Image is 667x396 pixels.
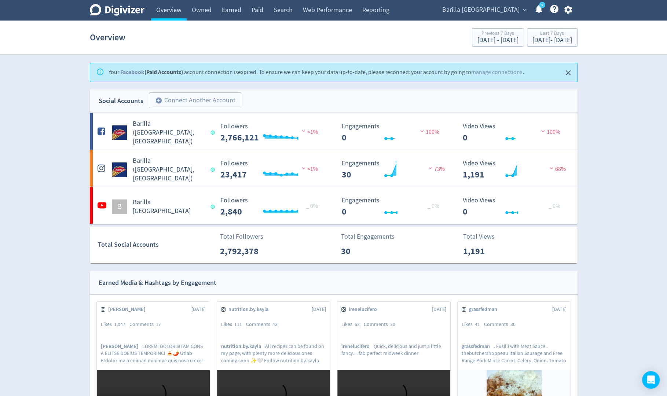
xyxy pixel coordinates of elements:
[101,343,142,350] span: [PERSON_NAME]
[191,306,206,313] span: [DATE]
[300,165,318,173] span: <1%
[390,321,395,327] span: 20
[114,321,125,327] span: 1,047
[341,343,374,350] span: irenelucifero
[112,162,127,177] img: Barilla (AU, NZ) undefined
[418,128,426,134] img: negative-performance.svg
[472,28,524,47] button: Previous 7 Days[DATE] - [DATE]
[221,343,265,350] span: nutrition.by.kayla
[548,165,566,173] span: 68%
[246,321,282,328] div: Comments
[112,199,127,214] div: B
[306,202,318,210] span: _ 0%
[477,37,518,44] div: [DATE] - [DATE]
[120,68,183,76] strong: (Paid Accounts)
[462,343,494,350] span: grassfedman
[462,321,484,328] div: Likes
[133,198,204,216] h5: Barilla [GEOGRAPHIC_DATA]
[211,131,217,135] span: Data last synced: 28 Sep 2025, 10:01pm (AEST)
[548,165,555,171] img: negative-performance.svg
[532,31,572,37] div: Last 7 Days
[427,165,445,173] span: 73%
[217,123,327,142] svg: Followers ---
[418,128,439,136] span: 100%
[477,31,518,37] div: Previous 7 Days
[220,245,262,258] p: 2,792,378
[442,4,520,16] span: Barilla [GEOGRAPHIC_DATA]
[155,97,162,104] span: add_circle
[221,343,326,363] p: All recipes can be found on my page, with plenty more delicious ones coming soon ✨🤍 Follow nutrit...
[108,306,150,313] span: [PERSON_NAME]
[484,321,520,328] div: Comments
[341,321,364,328] div: Likes
[364,321,399,328] div: Comments
[527,28,578,47] button: Last 7 Days[DATE]- [DATE]
[338,123,448,142] svg: Engagements 0
[156,321,161,327] span: 17
[475,321,480,327] span: 41
[349,306,381,313] span: irenelucifero
[112,125,127,140] img: Barilla (AU, NZ) undefined
[428,202,439,210] span: _ 0%
[149,92,241,109] button: Connect Another Account
[90,113,578,150] a: Barilla (AU, NZ) undefinedBarilla ([GEOGRAPHIC_DATA], [GEOGRAPHIC_DATA]) Followers --- Followers ...
[221,321,246,328] div: Likes
[562,67,574,79] button: Close
[541,3,543,8] text: 5
[532,37,572,44] div: [DATE] - [DATE]
[459,197,569,216] svg: Video Views 0
[642,371,660,389] div: Open Intercom Messenger
[133,157,204,183] h5: Barilla ([GEOGRAPHIC_DATA], [GEOGRAPHIC_DATA])
[98,239,215,250] div: Total Social Accounts
[539,128,547,134] img: negative-performance.svg
[312,306,326,313] span: [DATE]
[143,93,241,109] a: Connect Another Account
[338,160,448,179] svg: Engagements 30
[129,321,165,328] div: Comments
[90,26,125,49] h1: Overview
[510,321,516,327] span: 30
[338,197,448,216] svg: Engagements 0
[300,128,318,136] span: <1%
[539,128,560,136] span: 100%
[133,120,204,146] h5: Barilla ([GEOGRAPHIC_DATA], [GEOGRAPHIC_DATA])
[459,160,569,179] svg: Video Views 1,191
[463,232,505,242] p: Total Views
[471,69,523,76] a: manage connections
[109,65,524,80] div: Your account connection is expired . To ensure we can keep your data up-to-date, please reconnect...
[440,4,528,16] button: Barilla [GEOGRAPHIC_DATA]
[101,343,206,363] p: LOREMI DOLOR SITAM CONS A ELITSE DOEIUS TEMPORINCI 🍝🌶️ Utlab Etdolor ma a enimad minimve quis nos...
[521,7,528,13] span: expand_more
[341,232,395,242] p: Total Engagements
[211,205,217,209] span: Data last synced: 29 Sep 2025, 10:01am (AEST)
[469,306,501,313] span: grassfedman
[427,165,434,171] img: negative-performance.svg
[90,187,578,224] a: BBarilla [GEOGRAPHIC_DATA] Followers --- _ 0% Followers 2,840 Engagements 0 Engagements 0 _ 0% Vi...
[234,321,242,327] span: 111
[552,306,567,313] span: [DATE]
[120,68,144,76] a: Facebook
[549,202,560,210] span: _ 0%
[341,245,383,258] p: 30
[220,232,263,242] p: Total Followers
[272,321,278,327] span: 43
[217,160,327,179] svg: Followers ---
[300,128,307,134] img: negative-performance.svg
[463,245,505,258] p: 1,191
[99,96,143,106] div: Social Accounts
[355,321,360,327] span: 62
[462,343,567,363] p: . Fusilli with Meat Sauce . thebutchershoppeau Italian Sausage and Free Range Pork Mince Carrot, ...
[228,306,272,313] span: nutrition.by.kayla
[432,306,446,313] span: [DATE]
[341,343,446,363] p: Quick, delicious and just a little fancy.... fab perfect midweek dinner
[539,2,545,8] a: 5
[90,150,578,187] a: Barilla (AU, NZ) undefinedBarilla ([GEOGRAPHIC_DATA], [GEOGRAPHIC_DATA]) Followers --- Followers ...
[99,278,216,288] div: Earned Media & Hashtags by Engagement
[217,197,327,216] svg: Followers ---
[101,321,129,328] div: Likes
[211,168,217,172] span: Data last synced: 28 Sep 2025, 10:01pm (AEST)
[300,165,307,171] img: negative-performance.svg
[459,123,569,142] svg: Video Views 0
